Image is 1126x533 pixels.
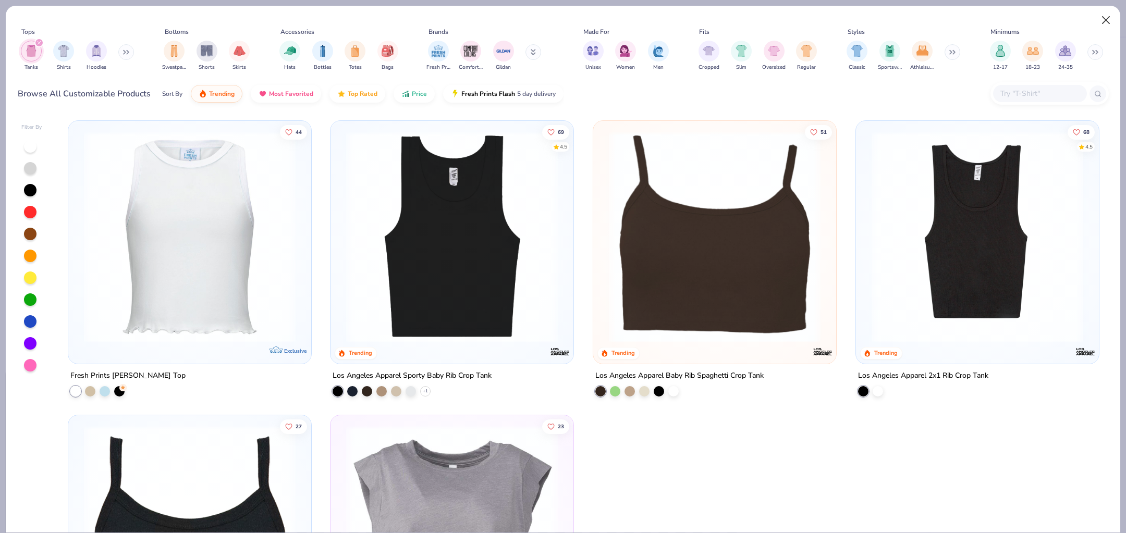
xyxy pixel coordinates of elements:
[1022,41,1043,71] div: filter for 18-23
[1055,41,1076,71] div: filter for 24-35
[1085,143,1093,151] div: 4.5
[736,64,746,71] span: Slim
[620,45,632,57] img: Women Image
[162,89,182,98] div: Sort By
[191,85,242,103] button: Trending
[595,369,764,382] div: Los Angeles Apparel Baby Rib Spaghetti Crop Tank
[377,41,398,71] button: filter button
[21,41,42,71] button: filter button
[86,41,107,71] button: filter button
[560,143,568,151] div: 4.5
[296,424,302,429] span: 27
[284,348,306,354] span: Exclusive
[543,419,570,433] button: Like
[1059,45,1071,57] img: 24-35 Image
[341,131,563,343] img: 0078be9a-03b3-411b-89be-d603b0ff0527
[426,41,450,71] div: filter for Fresh Prints
[1022,41,1043,71] button: filter button
[86,41,107,71] div: filter for Hoodies
[796,41,817,71] div: filter for Regular
[1025,64,1040,71] span: 18-23
[394,85,435,103] button: Price
[1055,41,1076,71] button: filter button
[847,41,867,71] div: filter for Classic
[543,125,570,139] button: Like
[348,90,377,98] span: Top Rated
[910,41,934,71] div: filter for Athleisure
[79,131,301,343] img: 77944df5-e76b-4334-8282-15ad299dbe6a
[703,45,715,57] img: Cropped Image
[1075,341,1096,362] img: Los Angeles Apparel logo
[162,41,186,71] button: filter button
[279,41,300,71] button: filter button
[910,41,934,71] button: filter button
[615,41,636,71] button: filter button
[731,41,752,71] div: filter for Slim
[269,90,313,98] span: Most Favorited
[847,41,867,71] button: filter button
[990,41,1011,71] button: filter button
[377,41,398,71] div: filter for Bags
[349,45,361,57] img: Totes Image
[426,64,450,71] span: Fresh Prints
[197,41,217,71] button: filter button
[762,41,786,71] div: filter for Oversized
[443,85,564,103] button: Fresh Prints Flash5 day delivery
[459,41,483,71] button: filter button
[821,129,827,134] span: 51
[21,41,42,71] div: filter for Tanks
[197,41,217,71] div: filter for Shorts
[797,64,816,71] span: Regular
[209,90,235,98] span: Trending
[999,88,1080,100] input: Try "T-Shirt"
[329,85,385,103] button: Top Rated
[251,85,321,103] button: Most Favorited
[259,90,267,98] img: most_fav.gif
[604,131,826,343] img: 806829dd-1c22-4937-9a35-1c80dd7c627b
[229,41,250,71] button: filter button
[549,341,570,362] img: Los Angeles Apparel logo
[345,41,365,71] button: filter button
[558,424,565,429] span: 23
[990,27,1020,36] div: Minimums
[162,41,186,71] div: filter for Sweatpants
[849,64,865,71] span: Classic
[805,125,832,139] button: Like
[1058,64,1073,71] span: 24-35
[796,41,817,71] button: filter button
[18,88,151,100] div: Browse All Customizable Products
[851,45,863,57] img: Classic Image
[866,131,1088,343] img: 6c4b066c-2f15-42b2-bf81-c85d51316157
[653,64,664,71] span: Men
[21,123,42,131] div: Filter By
[699,27,709,36] div: Fits
[762,64,786,71] span: Oversized
[280,125,307,139] button: Like
[459,41,483,71] div: filter for Comfort Colors
[279,41,300,71] div: filter for Hats
[412,90,427,98] span: Price
[423,388,428,394] span: + 1
[884,45,896,57] img: Sportswear Image
[517,88,556,100] span: 5 day delivery
[165,27,189,36] div: Bottoms
[699,41,719,71] button: filter button
[583,41,604,71] button: filter button
[615,41,636,71] div: filter for Women
[300,131,522,343] img: 57f7ffc1-d56b-47ad-9ae6-205cac8a4ec2
[87,64,106,71] span: Hoodies
[91,45,102,57] img: Hoodies Image
[496,43,511,59] img: Gildan Image
[232,64,246,71] span: Skirts
[429,27,448,36] div: Brands
[558,129,565,134] span: 69
[199,64,215,71] span: Shorts
[736,45,747,57] img: Slim Image
[878,41,902,71] button: filter button
[53,41,74,71] div: filter for Shirts
[801,45,813,57] img: Regular Image
[699,64,719,71] span: Cropped
[699,41,719,71] div: filter for Cropped
[1068,125,1095,139] button: Like
[296,129,302,134] span: 44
